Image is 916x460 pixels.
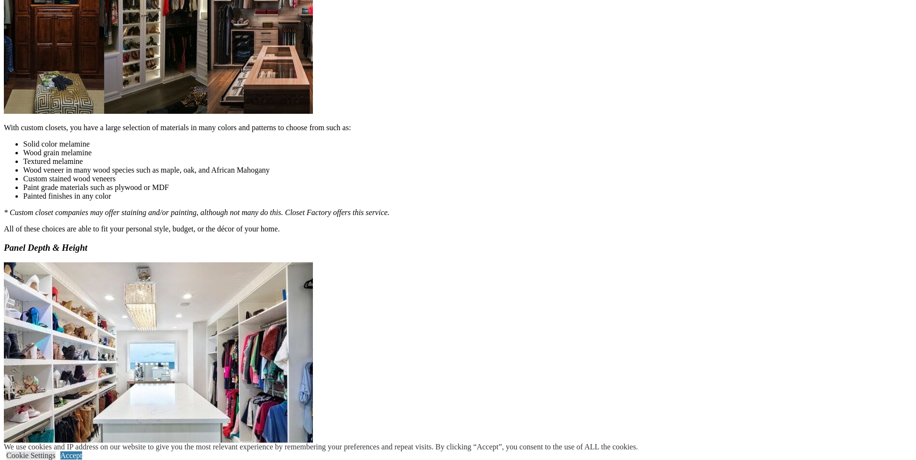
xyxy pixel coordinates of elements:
li: Wood veneer in many wood species such as maple, oak, and African Mahogany [23,166,912,175]
a: Accept [60,451,82,460]
li: Paint grade materials such as plywood or MDF [23,183,912,192]
i: * Custom closet companies may offer staining and/or painting, although not many do this. Closet F... [4,208,390,216]
i: Panel Depth & Height [4,243,87,253]
li: Custom stained wood veneers [23,175,912,183]
li: Painted finishes in any color [23,192,912,201]
p: With custom closets, you have a large selection of materials in many colors and patterns to choos... [4,123,912,132]
li: Wood grain melamine [23,149,912,157]
div: We use cookies and IP address on our website to give you the most relevant experience by remember... [4,443,638,451]
a: Cookie Settings [6,451,56,460]
li: Textured melamine [23,157,912,166]
li: Solid color melamine [23,140,912,149]
p: All of these choices are able to fit your personal style, budget, or the décor of your home. [4,225,912,233]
